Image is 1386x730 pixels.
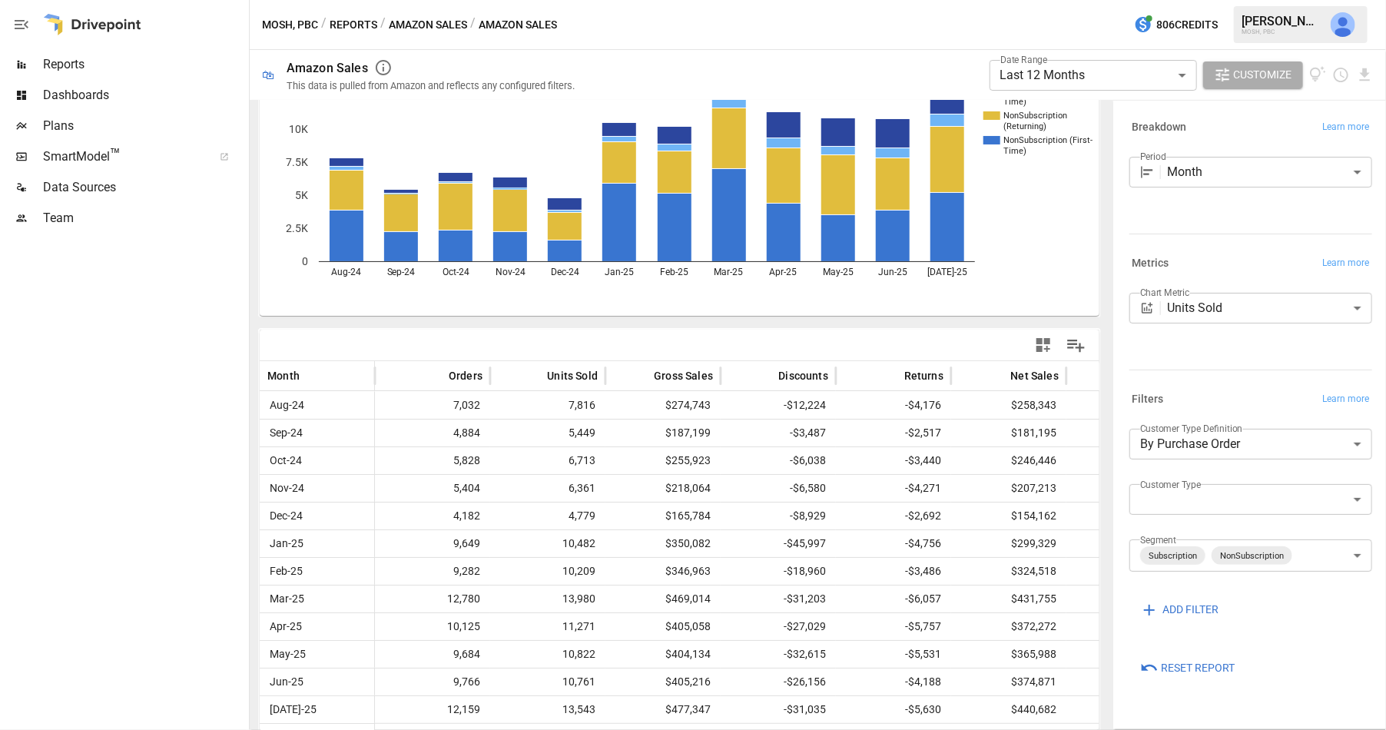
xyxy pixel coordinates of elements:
span: NonSubscription [1214,547,1290,565]
span: Aug-24 [267,392,307,419]
span: $165,784 [663,503,713,529]
button: Sort [426,365,447,387]
text: (Returning) [1003,121,1046,131]
span: $154,162 [1009,503,1059,529]
text: 0 [302,255,308,267]
text: 2.5K [286,222,308,234]
span: Plans [43,117,246,135]
span: -$6,057 [903,586,943,612]
button: Jeff Gamsey [1321,3,1364,46]
text: [DATE]-25 [927,267,967,277]
span: $324,518 [1009,558,1059,585]
button: View documentation [1309,61,1327,89]
h6: Metrics [1132,255,1169,272]
span: Month [267,368,300,383]
span: 6,713 [566,447,598,474]
label: Customer Type Definition [1140,422,1243,435]
span: -$3,487 [787,420,828,446]
span: $207,213 [1009,475,1059,502]
label: Date Range [1000,53,1048,66]
span: 4,884 [451,420,482,446]
span: -$5,757 [903,613,943,640]
span: $255,923 [663,447,713,474]
span: 7,816 [566,392,598,419]
span: 4,182 [451,503,482,529]
span: 11,271 [560,613,598,640]
span: $346,963 [663,558,713,585]
span: Subscription [1142,547,1203,565]
text: Time) [1003,146,1026,156]
button: Reports [330,15,377,35]
span: $372,272 [1009,613,1059,640]
span: $299,329 [1009,530,1059,557]
label: Customer Type [1140,478,1202,491]
span: $405,058 [663,613,713,640]
button: Customize [1203,61,1303,89]
span: 5,828 [451,447,482,474]
span: -$12,224 [781,392,828,419]
span: -$3,440 [903,447,943,474]
span: $246,446 [1009,447,1059,474]
span: 5,449 [566,420,598,446]
span: [DATE]-25 [267,696,319,723]
button: ADD FILTER [1129,596,1229,624]
span: $258,343 [1009,392,1059,419]
text: NonSubscription [1003,111,1067,121]
span: Customize [1234,65,1292,85]
span: $374,871 [1009,669,1059,695]
span: Dec-24 [267,503,305,529]
text: Oct-24 [443,267,469,277]
div: A chart. [260,39,1101,316]
label: Period [1140,150,1166,163]
span: -$5,531 [903,641,943,668]
div: / [380,15,386,35]
span: $469,014 [663,586,713,612]
span: 806 Credits [1156,15,1218,35]
text: Sep-24 [387,267,416,277]
span: 9,649 [451,530,482,557]
span: Net Sales [1010,368,1059,383]
span: $405,216 [663,669,713,695]
div: By Purchase Order [1129,429,1372,460]
span: -$32,615 [781,641,828,668]
span: $181,195 [1009,420,1059,446]
div: This data is pulled from Amazon and reflects any configured filters. [287,80,575,91]
span: Units Sold [547,368,598,383]
span: Learn more [1322,256,1370,271]
text: 12.5K [280,90,308,102]
text: Dec-24 [551,267,579,277]
text: Time) [1003,97,1026,107]
span: 12,780 [445,586,482,612]
text: Mar-25 [715,267,744,277]
label: Chart Metric [1140,286,1190,299]
span: -$6,580 [787,475,828,502]
text: Feb-25 [660,267,688,277]
span: -$6,038 [787,447,828,474]
span: 5,404 [451,475,482,502]
span: 10,209 [560,558,598,585]
button: Schedule report [1332,66,1350,84]
span: -$8,929 [787,503,828,529]
span: -$31,035 [781,696,828,723]
text: 7.5K [286,156,308,168]
span: $187,199 [663,420,713,446]
div: 🛍 [262,68,274,82]
span: Returns [904,368,943,383]
img: Jeff Gamsey [1331,12,1355,37]
text: Jun-25 [878,267,907,277]
button: Download report [1356,66,1374,84]
button: Manage Columns [1059,328,1093,363]
span: 10,482 [560,530,598,557]
span: -$4,188 [903,669,943,695]
span: 9,282 [451,558,482,585]
span: $350,082 [663,530,713,557]
span: Mar-25 [267,586,307,612]
span: -$4,756 [903,530,943,557]
span: -$3,486 [903,558,943,585]
span: 7,032 [451,392,482,419]
span: -$18,960 [781,558,828,585]
label: Segment [1140,533,1176,546]
button: 806Credits [1128,11,1224,39]
text: Nov-24 [496,267,526,277]
span: -$2,517 [903,420,943,446]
